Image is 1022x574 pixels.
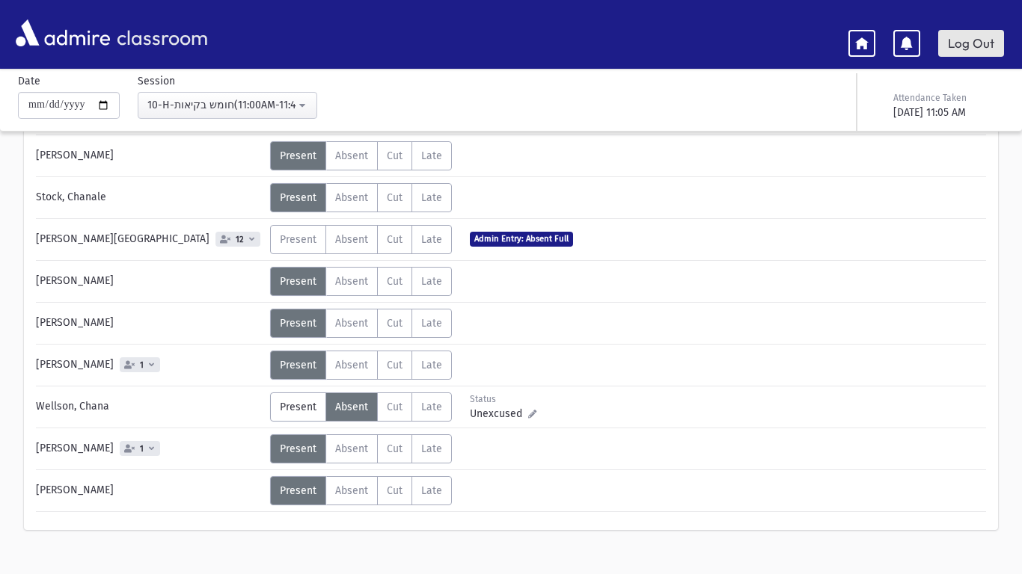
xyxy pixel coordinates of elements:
[270,351,452,380] div: AttTypes
[28,141,270,170] div: [PERSON_NAME]
[280,149,316,162] span: Present
[470,232,573,246] span: Admin Entry: Absent Full
[270,225,452,254] div: AttTypes
[280,275,316,288] span: Present
[138,92,317,119] button: 10-H-חומש בקיאות(11:00AM-11:43AM)
[387,484,403,497] span: Cut
[421,191,442,204] span: Late
[280,359,316,371] span: Present
[114,13,208,53] span: classroom
[270,434,452,463] div: AttTypes
[421,484,442,497] span: Late
[335,149,368,162] span: Absent
[280,317,316,330] span: Present
[335,317,368,330] span: Absent
[938,30,1004,57] a: Log Out
[280,191,316,204] span: Present
[421,442,442,455] span: Late
[387,149,403,162] span: Cut
[270,392,452,422] div: AttTypes
[270,183,452,212] div: AttTypes
[421,233,442,246] span: Late
[28,267,270,296] div: [PERSON_NAME]
[12,16,114,50] img: AdmirePro
[28,434,270,463] div: [PERSON_NAME]
[387,401,403,413] span: Cut
[335,191,368,204] span: Absent
[335,275,368,288] span: Absent
[270,309,452,338] div: AttTypes
[387,275,403,288] span: Cut
[28,351,270,380] div: [PERSON_NAME]
[421,275,442,288] span: Late
[421,401,442,413] span: Late
[18,73,40,89] label: Date
[470,392,536,406] div: Status
[421,359,442,371] span: Late
[137,360,147,370] span: 1
[387,359,403,371] span: Cut
[137,444,147,454] span: 1
[893,105,1001,120] div: [DATE] 11:05 AM
[893,91,1001,105] div: Attendance Taken
[421,149,442,162] span: Late
[270,267,452,296] div: AttTypes
[387,317,403,330] span: Cut
[28,183,270,212] div: Stock, Chanale
[335,442,368,455] span: Absent
[138,73,175,89] label: Session
[233,235,247,244] span: 12
[147,97,296,113] div: 10-H-חומש בקיאות(11:00AM-11:43AM)
[470,406,528,422] span: Unexcused
[270,141,452,170] div: AttTypes
[280,401,316,413] span: Present
[28,476,270,505] div: [PERSON_NAME]
[421,317,442,330] span: Late
[280,442,316,455] span: Present
[387,191,403,204] span: Cut
[335,359,368,371] span: Absent
[270,476,452,505] div: AttTypes
[335,233,368,246] span: Absent
[387,233,403,246] span: Cut
[28,392,270,422] div: Wellson, Chana
[28,225,270,254] div: [PERSON_NAME][GEOGRAPHIC_DATA]
[335,484,368,497] span: Absent
[387,442,403,455] span: Cut
[280,233,316,246] span: Present
[335,401,368,413] span: Absent
[28,309,270,338] div: [PERSON_NAME]
[280,484,316,497] span: Present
